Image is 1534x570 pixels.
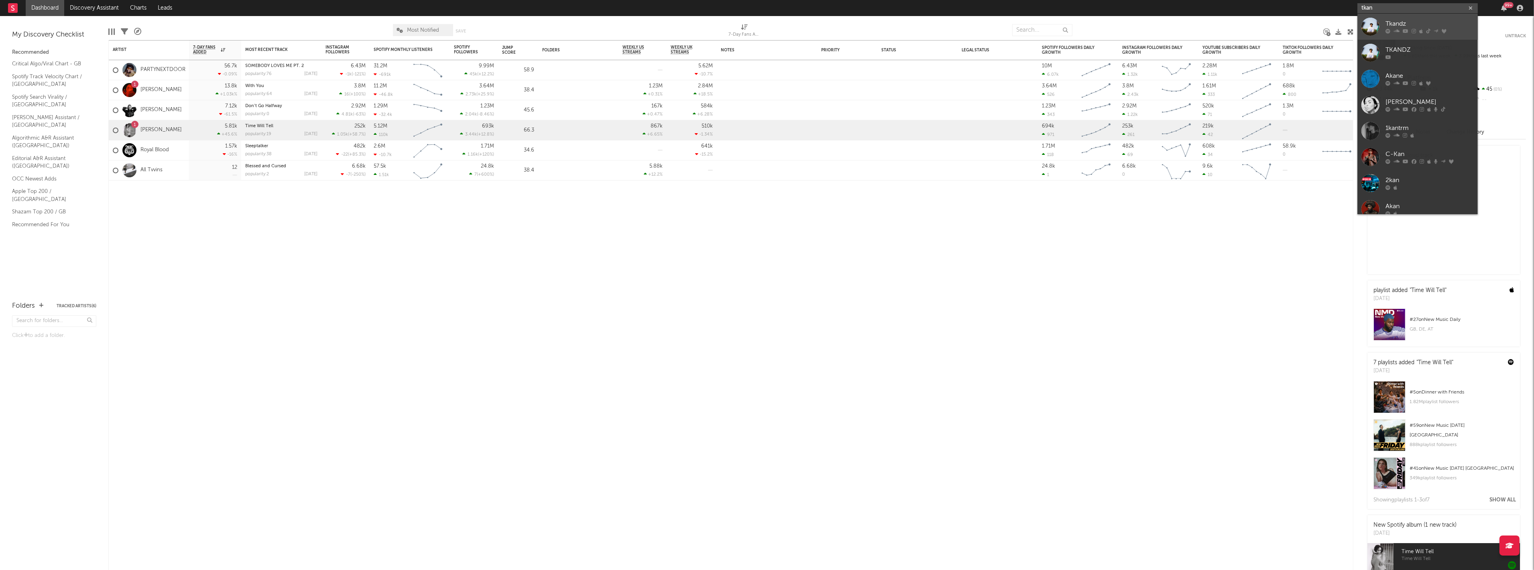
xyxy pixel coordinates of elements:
[1122,72,1138,77] div: 1.32k
[460,91,494,97] div: ( )
[1373,521,1457,529] div: New Spotify album (1 new track)
[1239,120,1275,140] svg: Chart title
[225,83,237,89] div: 13.8k
[216,91,237,97] div: +1.03k %
[479,83,494,89] div: 3.64M
[728,20,761,43] div: 7-Day Fans Added (7-Day Fans Added)
[1283,45,1343,55] div: TikTok Followers Daily Growth
[1501,5,1507,11] button: 99+
[701,144,713,149] div: 641k
[1319,80,1355,100] svg: Chart title
[245,84,264,88] a: With You
[694,91,713,97] div: +18.5 %
[1202,152,1213,157] div: 34
[374,172,389,177] div: 1.51k
[225,103,237,109] div: 7.12k
[353,72,364,77] span: -121 %
[1367,308,1520,347] a: #27onNew Music DailyGB, DE, AT
[410,120,446,140] svg: Chart title
[1042,92,1055,97] div: 526
[219,112,237,117] div: -61.5 %
[454,45,482,55] div: Spotify Followers
[342,112,353,117] span: 4.81k
[12,187,88,203] a: Apple Top 200 / [GEOGRAPHIC_DATA]
[651,124,663,129] div: 867k
[821,48,853,53] div: Priority
[339,91,366,97] div: ( )
[1042,103,1056,109] div: 1.23M
[245,124,273,128] a: Time Will Tell
[1402,547,1520,557] span: Time Will Tell
[1473,95,1526,105] div: --
[1410,473,1514,483] div: 349k playlist followers
[1042,172,1049,177] div: 1
[1357,14,1478,40] a: Tkandz
[245,144,317,148] div: Sleeptalker
[374,92,393,97] div: -46.8k
[1158,60,1194,80] svg: Chart title
[1283,83,1295,89] div: 688k
[1122,83,1134,89] div: 3.8M
[470,72,477,77] span: 45k
[12,174,88,183] a: OCC Newest Adds
[12,134,88,150] a: Algorithmic A&R Assistant ([GEOGRAPHIC_DATA])
[245,64,317,68] div: SOMEBODY LOVES ME PT. 2
[962,48,1014,53] div: Legal Status
[245,172,269,176] div: popularity: 2
[1078,140,1114,160] svg: Chart title
[140,127,182,134] a: [PERSON_NAME]
[1489,497,1516,503] button: Show All
[1367,381,1520,419] a: #5onDinner with Friends1.82Mplaylist followers
[12,59,88,68] a: Critical Algo/Viral Chart - GB
[245,92,272,96] div: popularity: 64
[649,83,663,89] div: 1.23M
[1283,152,1286,157] div: 0
[12,207,88,216] a: Shazam Top 200 / GB
[1042,45,1102,55] div: Spotify Followers Daily Growth
[352,172,364,177] span: -250 %
[1239,140,1275,160] svg: Chart title
[336,112,366,117] div: ( )
[1357,144,1478,170] a: C-Kan
[304,112,317,116] div: [DATE]
[464,71,494,77] div: ( )
[245,64,304,68] a: SOMEBODY LOVES ME PT. 2
[502,85,534,95] div: 38.4
[1202,124,1214,129] div: 219k
[1385,202,1474,211] div: Akan
[1410,315,1514,325] div: # 27 on New Music Daily
[881,48,934,53] div: Status
[140,147,169,154] a: Royal Blood
[140,107,182,114] a: [PERSON_NAME]
[352,164,366,169] div: 6.68k
[478,112,493,117] span: -8.46 %
[465,112,477,117] span: 2.04k
[1357,118,1478,144] a: 1kantrm
[1078,80,1114,100] svg: Chart title
[721,48,801,53] div: Notes
[374,144,385,149] div: 2.6M
[728,30,761,40] div: 7-Day Fans Added (7-Day Fans Added)
[1122,144,1134,149] div: 482k
[332,132,366,137] div: ( )
[232,165,237,170] div: 12
[1202,45,1263,55] div: YouTube Subscribers Daily Growth
[671,45,701,55] span: Weekly UK Streams
[140,167,163,174] a: All Tvvins
[1410,325,1514,334] div: GB, DE, AT
[1202,83,1216,89] div: 1.61M
[374,83,387,89] div: 11.2M
[1357,170,1478,196] a: 2kan
[698,63,713,69] div: 5.62M
[12,30,96,40] div: My Discovery Checklist
[1357,196,1478,222] a: Akan
[649,164,663,169] div: 5.88k
[460,132,494,137] div: ( )
[623,45,651,55] span: Weekly US Streams
[1202,72,1217,77] div: 1.11k
[12,93,88,109] a: Spotify Search Virality / [GEOGRAPHIC_DATA]
[341,152,348,157] span: -22
[410,80,446,100] svg: Chart title
[1202,132,1213,137] div: 42
[1385,124,1474,133] div: 1kantrm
